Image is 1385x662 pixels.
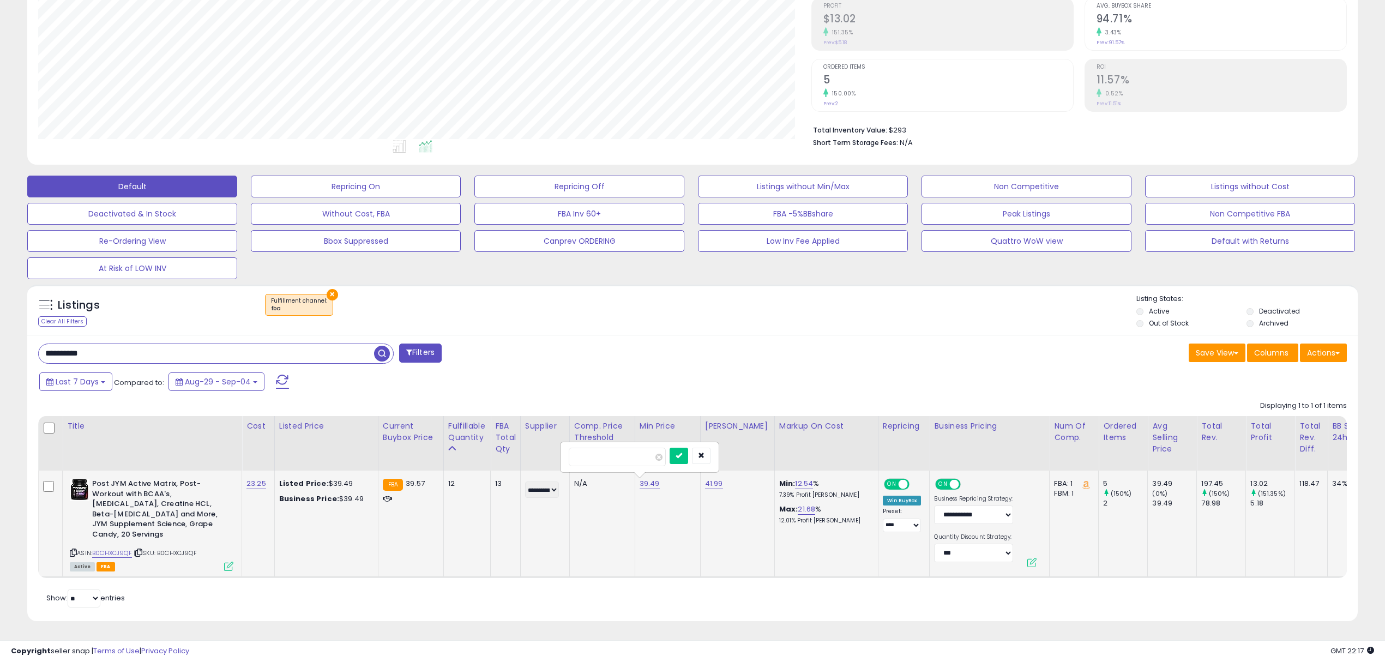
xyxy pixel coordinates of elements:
small: (151.35%) [1258,489,1286,498]
a: 23.25 [246,478,266,489]
span: N/A [900,137,913,148]
a: Privacy Policy [141,646,189,656]
div: Displaying 1 to 1 of 1 items [1260,401,1347,411]
p: 7.39% Profit [PERSON_NAME] [779,491,870,499]
b: Total Inventory Value: [813,125,887,135]
a: 39.49 [640,478,660,489]
button: Non Competitive FBA [1145,203,1355,225]
div: 13.02 [1250,479,1294,489]
li: $293 [813,123,1339,136]
small: Prev: 2 [823,100,838,107]
label: Quantity Discount Strategy: [934,533,1013,541]
button: Default [27,176,237,197]
div: 39.49 [1152,498,1196,508]
div: Preset: [883,508,922,532]
button: Aug-29 - Sep-04 [168,372,264,391]
div: N/A [574,479,627,489]
div: Comp. Price Threshold [574,420,630,443]
small: (150%) [1209,489,1230,498]
div: Total Rev. Diff. [1299,420,1323,455]
div: FBM: 1 [1054,489,1090,498]
label: Business Repricing Strategy: [934,495,1013,503]
button: Repricing Off [474,176,684,197]
div: Markup on Cost [779,420,874,432]
a: Terms of Use [93,646,140,656]
div: 197.45 [1201,479,1245,489]
div: 5 [1103,479,1147,489]
button: Canprev ORDERING [474,230,684,252]
div: Supplier [525,420,565,432]
button: Filters [399,344,442,363]
span: Fulfillment channel : [271,297,327,313]
div: ASIN: [70,479,233,570]
div: FBA: 1 [1054,479,1090,489]
div: fba [271,305,327,312]
span: OFF [959,480,977,489]
button: × [327,289,338,300]
button: Without Cost, FBA [251,203,461,225]
label: Out of Stock [1149,318,1189,328]
button: Bbox Suppressed [251,230,461,252]
button: Peak Listings [922,203,1131,225]
span: OFF [908,480,925,489]
span: Avg. Buybox Share [1097,3,1346,9]
button: Deactivated & In Stock [27,203,237,225]
div: BB Share 24h. [1332,420,1372,443]
button: Listings without Cost [1145,176,1355,197]
div: Clear All Filters [38,316,87,327]
a: B0CHXCJ9QF [92,549,132,558]
b: Min: [779,478,796,489]
button: Last 7 Days [39,372,112,391]
div: Total Profit [1250,420,1290,443]
span: Columns [1254,347,1288,358]
span: Profit [823,3,1073,9]
div: Listed Price [279,420,374,432]
b: Listed Price: [279,478,329,489]
h2: 5 [823,74,1073,88]
div: 118.47 [1299,479,1319,489]
a: 41.99 [705,478,723,489]
div: $39.49 [279,479,370,489]
span: Aug-29 - Sep-04 [185,376,251,387]
div: Cost [246,420,270,432]
button: Default with Returns [1145,230,1355,252]
button: FBA -5%BBshare [698,203,908,225]
label: Archived [1259,318,1288,328]
div: 34% [1332,479,1368,489]
div: Current Buybox Price [383,420,439,443]
label: Active [1149,306,1169,316]
button: FBA Inv 60+ [474,203,684,225]
div: 39.49 [1152,479,1196,489]
a: 21.68 [798,504,815,515]
b: Business Price: [279,494,339,504]
div: Ordered Items [1103,420,1143,443]
h2: $13.02 [823,13,1073,27]
button: Save View [1189,344,1245,362]
span: FBA [97,562,115,571]
div: Business Pricing [934,420,1045,432]
div: Avg Selling Price [1152,420,1192,455]
div: Title [67,420,237,432]
span: Last 7 Days [56,376,99,387]
div: 2 [1103,498,1147,508]
div: 12 [448,479,482,489]
small: 150.00% [828,89,856,98]
a: 12.54 [795,478,813,489]
th: CSV column name: cust_attr_1_Supplier [520,416,569,471]
span: ROI [1097,64,1346,70]
span: Show: entries [46,593,125,603]
small: FBA [383,479,403,491]
b: Max: [779,504,798,514]
button: Actions [1300,344,1347,362]
h2: 94.71% [1097,13,1346,27]
span: All listings currently available for purchase on Amazon [70,562,95,571]
span: 2025-09-12 22:17 GMT [1330,646,1374,656]
p: Listing States: [1136,294,1358,304]
button: Non Competitive [922,176,1131,197]
span: ON [937,480,950,489]
div: % [779,479,870,499]
small: (150%) [1111,489,1132,498]
small: 151.35% [828,28,853,37]
span: | SKU: B0CHXCJ9QF [134,549,197,557]
div: Total Rev. [1201,420,1241,443]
